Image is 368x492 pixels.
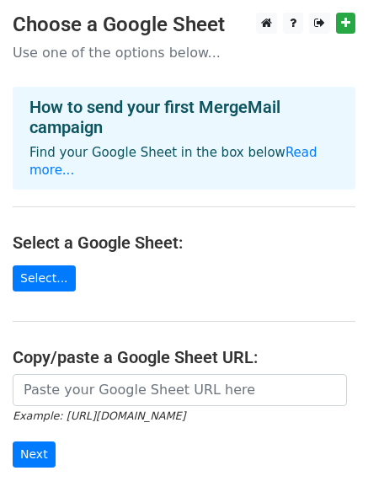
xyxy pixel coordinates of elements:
[13,409,185,422] small: Example: [URL][DOMAIN_NAME]
[13,44,355,61] p: Use one of the options below...
[13,374,347,406] input: Paste your Google Sheet URL here
[13,13,355,37] h3: Choose a Google Sheet
[29,145,317,178] a: Read more...
[13,265,76,291] a: Select...
[13,441,56,468] input: Next
[13,347,355,367] h4: Copy/paste a Google Sheet URL:
[29,144,339,179] p: Find your Google Sheet in the box below
[29,97,339,137] h4: How to send your first MergeMail campaign
[13,233,355,253] h4: Select a Google Sheet:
